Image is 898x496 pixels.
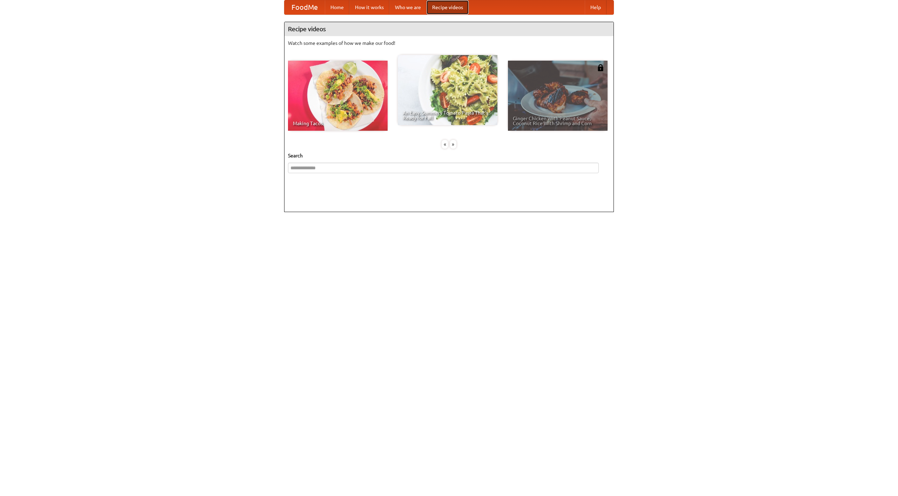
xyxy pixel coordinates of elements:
span: An Easy, Summery Tomato Pasta That's Ready for Fall [403,110,492,120]
h5: Search [288,152,610,159]
div: « [442,140,448,149]
a: Recipe videos [427,0,469,14]
a: FoodMe [284,0,325,14]
a: Making Tacos [288,61,388,131]
div: » [450,140,456,149]
a: Home [325,0,349,14]
a: Who we are [389,0,427,14]
a: How it works [349,0,389,14]
img: 483408.png [597,64,604,71]
a: Help [585,0,607,14]
a: An Easy, Summery Tomato Pasta That's Ready for Fall [398,55,497,125]
p: Watch some examples of how we make our food! [288,40,610,47]
span: Making Tacos [293,121,383,126]
h4: Recipe videos [284,22,614,36]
